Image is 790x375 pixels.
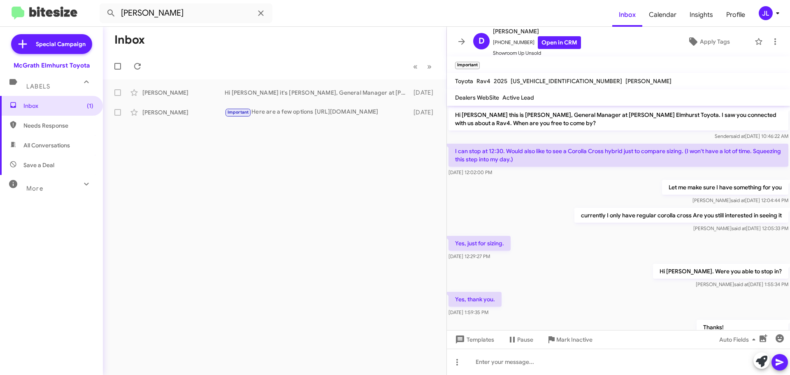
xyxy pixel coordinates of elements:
button: Mark Inactive [540,332,599,347]
span: Save a Deal [23,161,54,169]
span: Toyota [455,77,473,85]
span: [PHONE_NUMBER] [493,36,581,49]
span: [PERSON_NAME] [DATE] 12:05:33 PM [693,225,788,231]
div: Here are a few options [URL][DOMAIN_NAME] [225,107,409,117]
span: Templates [453,332,494,347]
span: Inbox [23,102,93,110]
span: Pause [517,332,533,347]
span: (1) [87,102,93,110]
span: » [427,61,432,72]
span: « [413,61,418,72]
span: Auto Fields [719,332,759,347]
span: D [479,35,485,48]
span: More [26,185,43,192]
span: [PERSON_NAME] [DATE] 12:04:44 PM [692,197,788,203]
a: Calendar [642,3,683,27]
div: [PERSON_NAME] [142,89,225,97]
p: Hi [PERSON_NAME]. Were you able to stop in? [653,264,788,279]
span: [PERSON_NAME] [493,26,581,36]
span: [DATE] 1:59:35 PM [448,309,488,315]
div: [PERSON_NAME] [142,108,225,116]
span: [DATE] 12:29:27 PM [448,253,490,259]
div: [DATE] [409,89,440,97]
span: Dealers WebSite [455,94,499,101]
input: Search [100,3,272,23]
button: Auto Fields [713,332,765,347]
span: said at [731,133,745,139]
span: Labels [26,83,50,90]
span: Apply Tags [700,34,730,49]
span: said at [731,197,745,203]
span: Mark Inactive [556,332,592,347]
span: [US_VEHICLE_IDENTIFICATION_NUMBER] [511,77,622,85]
nav: Page navigation example [409,58,437,75]
span: Important [228,109,249,115]
h1: Inbox [114,33,145,47]
small: Important [455,62,480,69]
span: said at [734,281,748,287]
button: Apply Tags [666,34,750,49]
span: Rav4 [476,77,490,85]
p: Let me make sure I have something for you [662,180,788,195]
span: Sender [DATE] 10:46:22 AM [715,133,788,139]
span: Needs Response [23,121,93,130]
span: [PERSON_NAME] [625,77,671,85]
span: All Conversations [23,141,70,149]
button: Templates [447,332,501,347]
span: [DATE] 12:02:00 PM [448,169,492,175]
p: Hi [PERSON_NAME] this is [PERSON_NAME], General Manager at [PERSON_NAME] Elmhurst Toyota. I saw y... [448,107,788,130]
span: Special Campaign [36,40,86,48]
button: Pause [501,332,540,347]
a: Insights [683,3,720,27]
div: Hi [PERSON_NAME] it's [PERSON_NAME], General Manager at [PERSON_NAME] Elmhurst Toyota. I noticed ... [225,89,409,97]
span: said at [732,225,746,231]
div: JL [759,6,773,20]
p: Yes, thank you. [448,292,502,307]
a: Open in CRM [538,36,581,49]
button: JL [752,6,781,20]
p: Yes, just for sizing. [448,236,511,251]
span: [PERSON_NAME] [DATE] 1:55:34 PM [696,281,788,287]
div: [DATE] [409,108,440,116]
button: Next [422,58,437,75]
button: Previous [408,58,423,75]
p: I can stop at 12:30. Would also like to see a Corolla Cross hybrid just to compare sizing. (I won... [448,144,788,167]
a: Profile [720,3,752,27]
a: Special Campaign [11,34,92,54]
a: Inbox [612,3,642,27]
span: 2025 [494,77,507,85]
span: Showroom Up Unsold [493,49,581,57]
span: Active Lead [502,94,534,101]
div: McGrath Elmhurst Toyota [14,61,90,70]
p: currently I only have regular corolla cross Are you still interested in seeing it [574,208,788,223]
p: Thanks! [697,320,788,335]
